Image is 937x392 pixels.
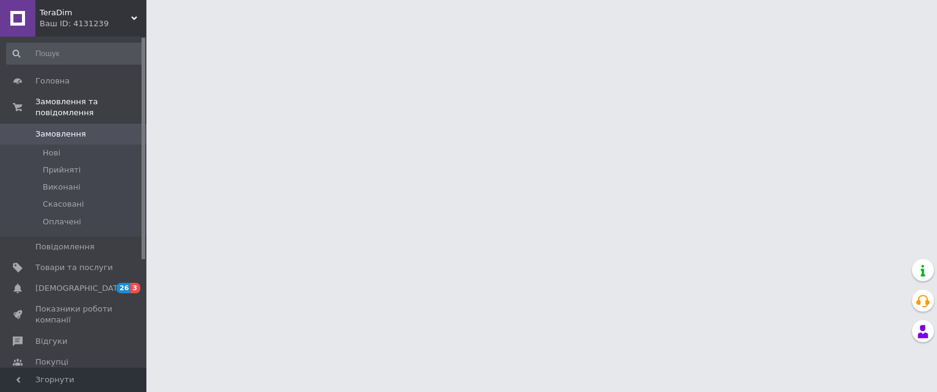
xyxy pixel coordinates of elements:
[35,304,113,326] span: Показники роботи компанії
[40,7,131,18] span: TeraDim
[35,336,67,347] span: Відгуки
[35,96,146,118] span: Замовлення та повідомлення
[35,357,68,368] span: Покупці
[43,182,81,193] span: Виконані
[40,18,146,29] div: Ваш ID: 4131239
[35,76,70,87] span: Головна
[43,165,81,176] span: Прийняті
[131,283,140,293] span: 3
[43,216,81,227] span: Оплачені
[6,43,144,65] input: Пошук
[43,148,60,159] span: Нові
[35,129,86,140] span: Замовлення
[35,283,126,294] span: [DEMOGRAPHIC_DATA]
[117,283,131,293] span: 26
[35,241,95,252] span: Повідомлення
[35,262,113,273] span: Товари та послуги
[43,199,84,210] span: Скасовані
